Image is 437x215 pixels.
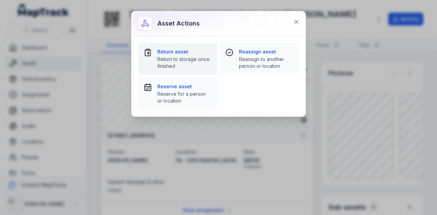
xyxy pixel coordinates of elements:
span: Return to storage once finished [157,56,212,70]
button: Return assetReturn to storage once finished [138,43,217,75]
strong: Reserve asset [157,83,212,90]
strong: Return asset [157,48,212,55]
span: Reassign to another person or location [239,56,293,70]
button: Reserve assetReserve for a person or location [138,78,217,110]
span: Reserve for a person or location [157,91,212,104]
button: Reassign assetReassign to another person or location [220,43,299,75]
strong: Reassign asset [239,48,293,55]
h3: Asset actions [157,19,200,28]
